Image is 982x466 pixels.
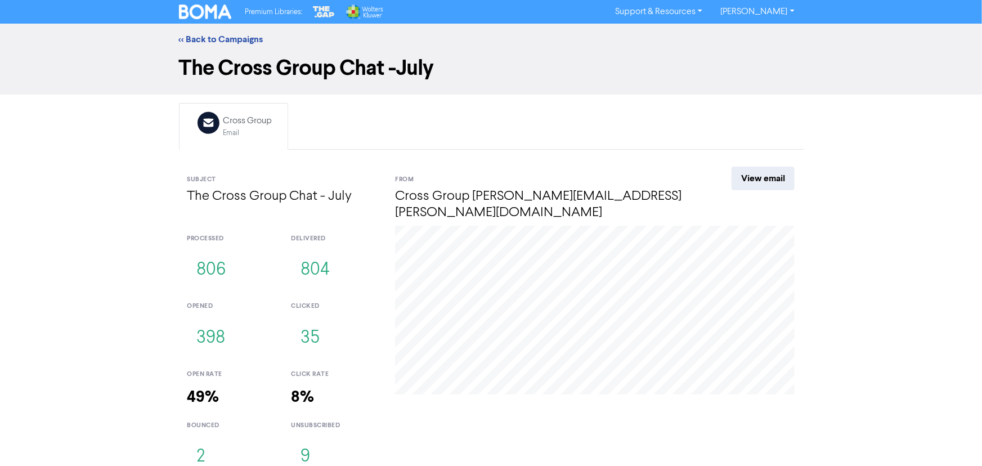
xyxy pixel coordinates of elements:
a: View email [732,167,795,190]
div: bounced [187,421,275,431]
button: 806 [187,252,236,289]
button: 398 [187,320,235,357]
h4: The Cross Group Chat - July [187,189,379,205]
h4: Cross Group [PERSON_NAME][EMAIL_ADDRESS][PERSON_NAME][DOMAIN_NAME] [395,189,690,221]
img: Wolters Kluwer [345,5,383,19]
div: unsubscribed [291,421,378,431]
div: open rate [187,370,275,379]
iframe: Chat Widget [926,412,982,466]
div: processed [187,234,275,244]
button: 804 [291,252,339,289]
div: delivered [291,234,378,244]
a: << Back to Campaigns [179,34,263,45]
button: 35 [291,320,329,357]
div: Subject [187,175,379,185]
a: [PERSON_NAME] [711,3,803,21]
h1: The Cross Group Chat -July [179,55,804,81]
div: Email [223,128,272,138]
div: opened [187,302,275,311]
span: Premium Libraries: [245,8,302,16]
div: From [395,175,690,185]
div: clicked [291,302,378,311]
a: Support & Resources [606,3,711,21]
strong: 49% [187,387,219,407]
img: BOMA Logo [179,5,232,19]
strong: 8% [291,387,314,407]
div: click rate [291,370,378,379]
img: The Gap [311,5,336,19]
div: Cross Group [223,114,272,128]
